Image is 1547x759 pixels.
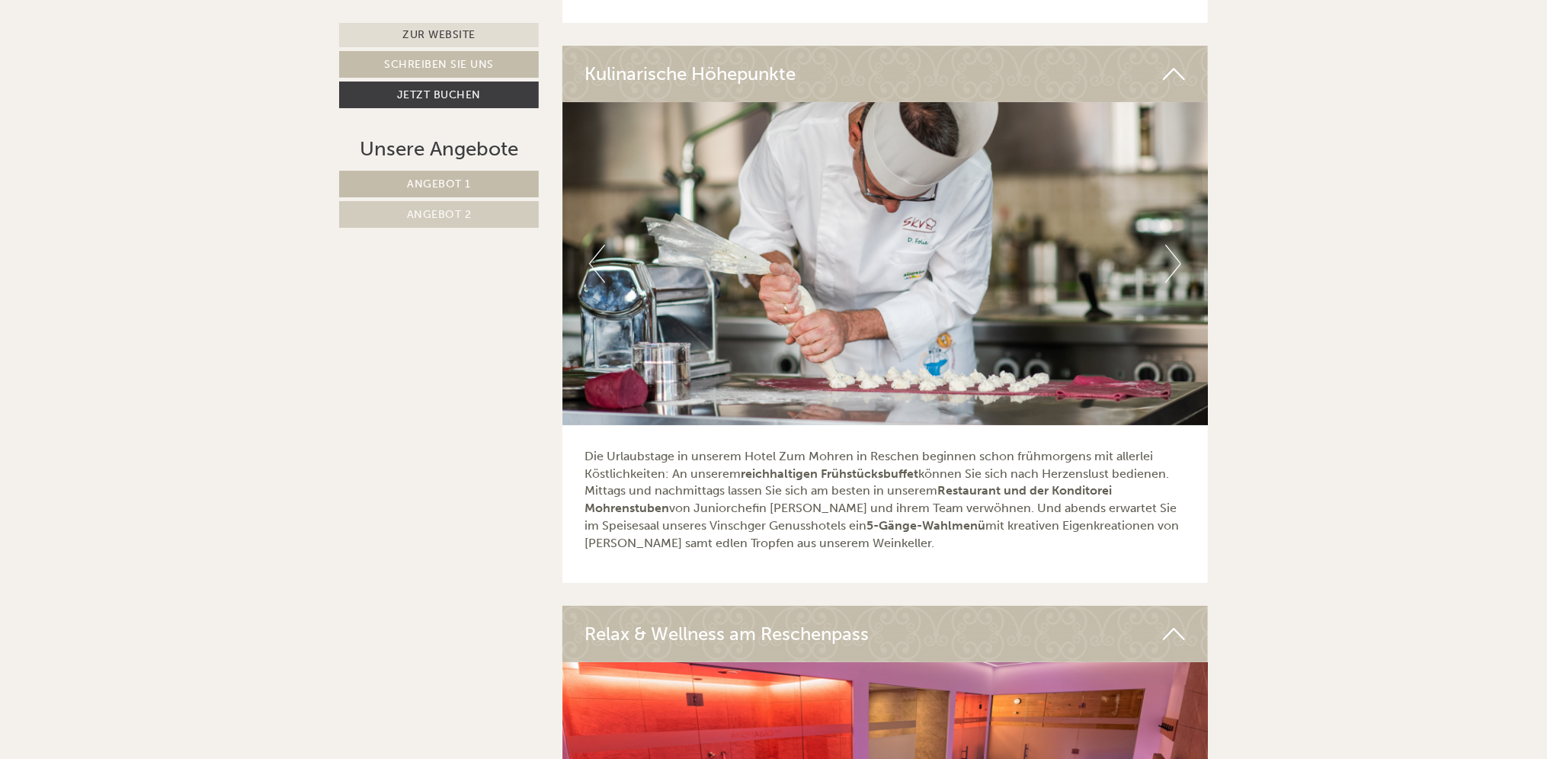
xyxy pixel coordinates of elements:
[562,606,1209,662] div: Relax & Wellness am Reschenpass
[1165,245,1181,283] button: Next
[339,135,539,163] div: Unsere Angebote
[23,74,255,85] small: 12:05
[508,402,601,428] button: Senden
[339,82,539,108] a: Jetzt buchen
[339,51,539,78] a: Schreiben Sie uns
[589,245,605,283] button: Previous
[23,44,255,56] div: Hotel [GEOGRAPHIC_DATA]
[273,11,328,37] div: [DATE]
[11,41,263,88] div: Guten Tag, wie können wir Ihnen helfen?
[407,178,471,191] span: Angebot 1
[741,466,919,481] strong: reichhaltigen Frühstücksbuffet
[562,46,1209,102] div: Kulinarische Höhepunkte
[867,518,986,533] strong: 5-Gänge-Wahlmenü
[407,208,472,221] span: Angebot 2
[585,448,1186,552] p: Die Urlaubstage in unserem Hotel Zum Mohren in Reschen beginnen schon frühmorgens mit allerlei Kö...
[339,23,539,47] a: Zur Website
